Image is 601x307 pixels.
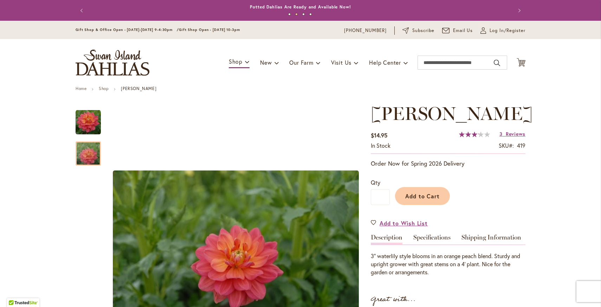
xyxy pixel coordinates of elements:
a: store logo [76,50,149,76]
a: Subscribe [402,27,434,34]
span: Add to Cart [405,192,440,200]
span: Help Center [369,59,401,66]
span: New [260,59,272,66]
div: Availability [371,142,390,150]
div: 3" waterlily style blooms in an orange peach blend. Sturdy and upright grower with great stems on... [371,252,525,276]
a: Specifications [413,234,451,244]
iframe: Launch Accessibility Center [5,282,25,302]
strong: [PERSON_NAME] [121,86,156,91]
button: 3 of 4 [302,13,305,15]
button: Next [511,4,525,18]
a: Home [76,86,86,91]
strong: Great with... [371,294,416,305]
span: Reviews [506,130,525,137]
button: 4 of 4 [309,13,312,15]
button: Previous [76,4,90,18]
span: Subscribe [412,27,434,34]
span: Gift Shop Open - [DATE] 10-3pm [179,27,240,32]
span: Qty [371,179,380,186]
span: Visit Us [331,59,351,66]
span: Gift Shop & Office Open - [DATE]-[DATE] 9-4:30pm / [76,27,179,32]
a: Shop [99,86,109,91]
span: Email Us [453,27,473,34]
div: 64% [459,132,490,137]
button: Add to Cart [395,187,450,205]
a: Email Us [442,27,473,34]
a: Add to Wish List [371,219,428,227]
div: LORA ASHLEY [76,134,101,166]
a: Log In/Register [480,27,525,34]
span: Log In/Register [490,27,525,34]
span: $14.95 [371,132,387,139]
a: [PHONE_NUMBER] [344,27,387,34]
div: Detailed Product Info [371,234,525,276]
span: [PERSON_NAME] [371,102,533,124]
span: Our Farm [289,59,313,66]
p: Order Now for Spring 2026 Delivery [371,159,525,168]
span: In stock [371,142,390,149]
a: 3 Reviews [499,130,525,137]
strong: SKU [499,142,514,149]
button: 1 of 4 [288,13,291,15]
a: Potted Dahlias Are Ready and Available Now! [250,4,351,9]
a: Shipping Information [461,234,521,244]
img: LORA ASHLEY [76,110,101,135]
div: LORA ASHLEY [76,103,108,134]
button: 2 of 4 [295,13,298,15]
div: 419 [517,142,525,150]
span: Shop [229,58,243,65]
span: Add to Wish List [380,219,428,227]
a: Description [371,234,402,244]
span: 3 [499,130,503,137]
